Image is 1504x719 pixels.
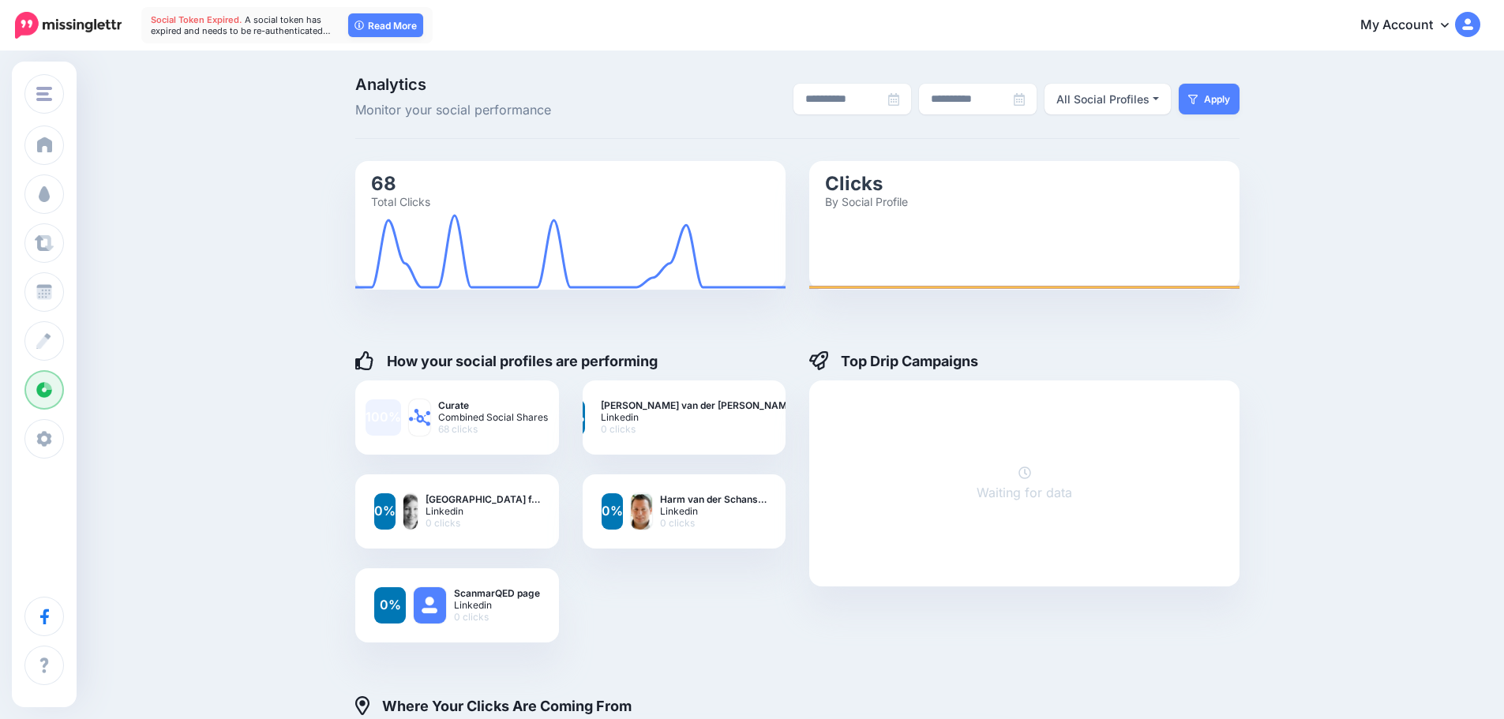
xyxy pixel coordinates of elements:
b: ScanmarQED page [454,587,540,599]
span: Linkedin [660,505,767,517]
span: 68 clicks [438,423,548,435]
h4: Where Your Clicks Are Coming From [355,696,632,715]
a: 0% [602,493,623,530]
text: By Social Profile [825,194,908,208]
span: 0 clicks [454,611,540,623]
span: 0 clicks [601,423,805,435]
h4: How your social profiles are performing [355,351,658,370]
a: 0% [374,587,406,624]
span: Linkedin [601,411,805,423]
h4: Top Drip Campaigns [809,351,978,370]
a: My Account [1345,6,1480,45]
b: Harm van der Schans… [660,493,767,505]
span: A social token has expired and needs to be re-authenticated… [151,14,331,36]
span: Linkedin [426,505,540,517]
a: 100% [366,399,401,436]
a: Read More [348,13,423,37]
text: Clicks [825,171,883,194]
span: Analytics [355,77,634,92]
span: 0 clicks [426,517,540,529]
span: Social Token Expired. [151,14,242,25]
span: Combined Social Shares [438,411,548,423]
b: Curate [438,399,548,411]
img: 1518869547865-87587.png [631,493,652,530]
a: 0% [374,493,396,530]
span: Monitor your social performance [355,100,634,121]
div: All Social Profiles [1056,90,1150,109]
text: 68 [371,171,396,194]
button: All Social Profiles [1045,84,1171,114]
img: menu.png [36,87,52,101]
img: Missinglettr [15,12,122,39]
button: Apply [1179,84,1240,114]
span: 0 clicks [660,517,767,529]
b: [PERSON_NAME] van der [PERSON_NAME]… [601,399,805,411]
b: [GEOGRAPHIC_DATA] f… [426,493,540,505]
img: 1668122473147-87565.png [403,493,418,530]
img: user_default_image.png [414,587,445,624]
a: Waiting for data [977,465,1072,501]
span: Linkedin [454,599,540,611]
text: Total Clicks [371,194,430,208]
